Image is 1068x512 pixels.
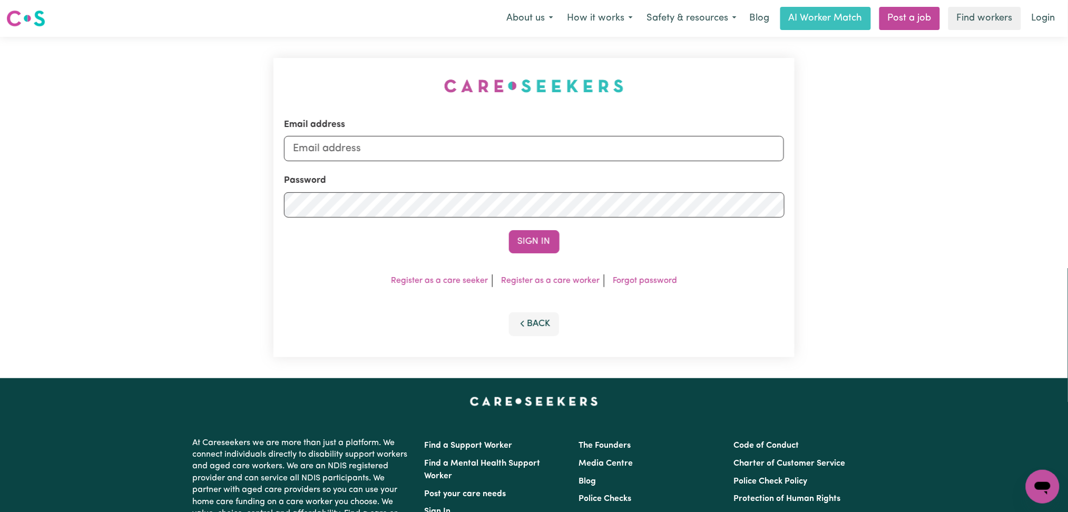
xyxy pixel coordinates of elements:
[560,7,640,29] button: How it works
[743,7,776,30] a: Blog
[6,6,45,31] a: Careseekers logo
[733,495,840,503] a: Protection of Human Rights
[613,277,677,285] a: Forgot password
[1026,470,1060,504] iframe: Button to launch messaging window
[733,477,807,486] a: Police Check Policy
[284,118,345,132] label: Email address
[733,459,845,468] a: Charter of Customer Service
[948,7,1021,30] a: Find workers
[501,277,600,285] a: Register as a care worker
[425,441,513,450] a: Find a Support Worker
[509,230,560,253] button: Sign In
[579,459,633,468] a: Media Centre
[579,477,596,486] a: Blog
[470,397,598,406] a: Careseekers home page
[6,9,45,28] img: Careseekers logo
[579,495,632,503] a: Police Checks
[733,441,799,450] a: Code of Conduct
[879,7,940,30] a: Post a job
[640,7,743,29] button: Safety & resources
[780,7,871,30] a: AI Worker Match
[509,312,560,336] button: Back
[579,441,631,450] a: The Founders
[284,174,326,188] label: Password
[425,490,506,498] a: Post your care needs
[425,459,541,480] a: Find a Mental Health Support Worker
[499,7,560,29] button: About us
[391,277,488,285] a: Register as a care seeker
[284,136,785,161] input: Email address
[1025,7,1062,30] a: Login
